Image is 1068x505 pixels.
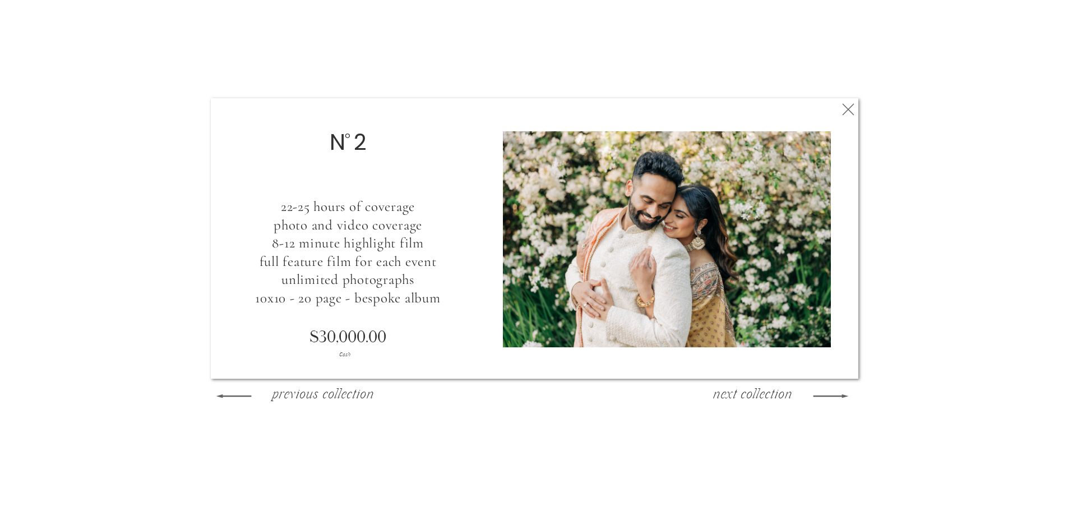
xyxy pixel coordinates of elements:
h3: next collection [702,388,803,405]
h2: 1 [305,3,329,29]
h1: Send us your Selection [414,472,655,494]
h2: N [510,3,534,29]
h2: N [326,131,350,156]
h2: N [720,3,745,29]
h3: A La Carte [706,385,807,402]
h3: 22-25 hours of coverage Photo and Video Coverage 8-12 minute highlight film full feature film for... [214,198,483,307]
a: View Collection 2 [471,385,598,402]
p: o [345,131,355,145]
p: o [530,3,540,17]
h2: N [283,3,307,29]
p: o [741,3,751,17]
h2: 2 [348,131,372,156]
h2: 3 [745,3,769,29]
p: o [303,3,313,17]
h3: previous collection [262,388,383,405]
p: Cash [323,352,367,359]
h2: $30,000.00 [295,329,401,346]
h2: 2 [534,3,558,29]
